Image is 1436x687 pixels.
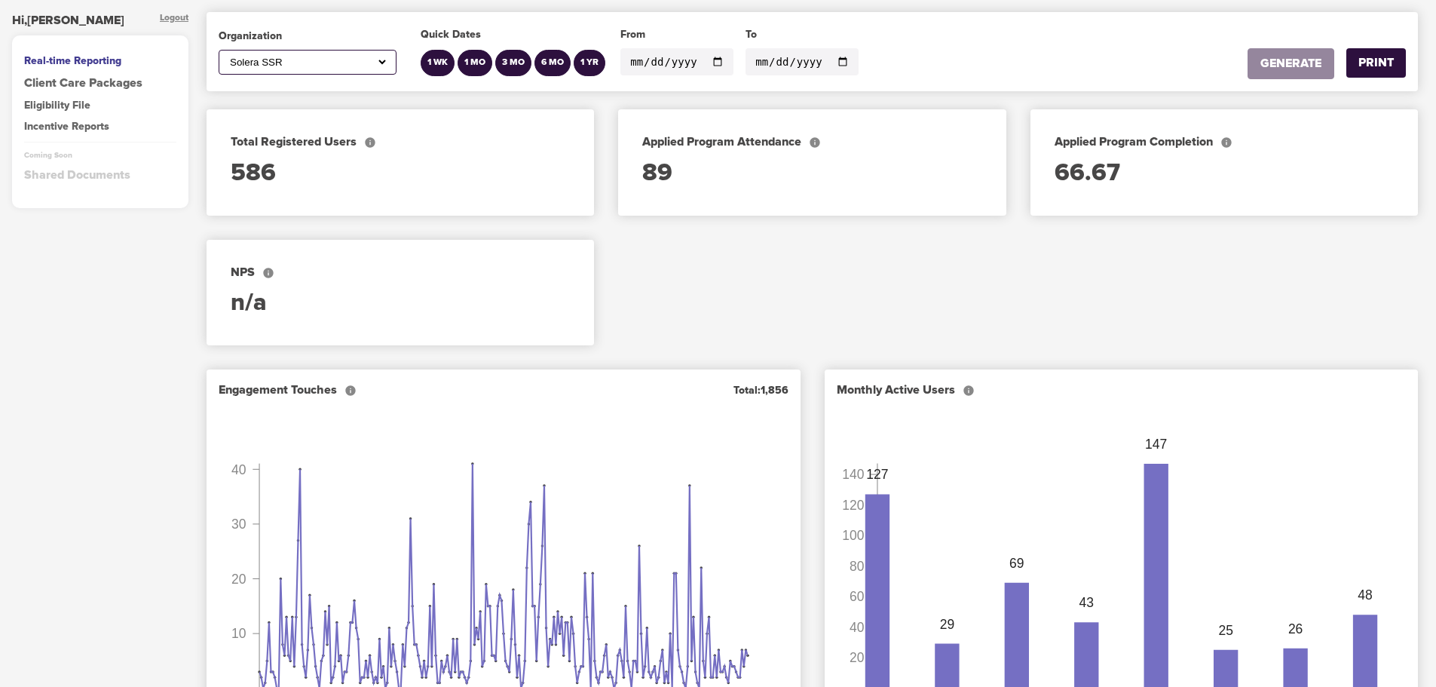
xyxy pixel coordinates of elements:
tspan: 26 [1288,621,1303,636]
svg: The total number of participants who attended an Applied Program (live and recorded) during the p... [809,136,821,149]
div: Hi, [PERSON_NAME] [12,12,124,29]
svg: The total number of engaged touches of the various eM life features and programs during the period. [344,385,357,397]
svg: The total number of participants who created accounts for eM Life. [364,136,376,149]
tspan: 140 [842,467,864,482]
button: GENERATE [1248,48,1334,79]
svg: Monthly Active Users. The 30 day rolling count of active users [963,385,975,397]
div: Organization [219,29,397,44]
button: 1 YR [574,50,605,76]
tspan: 80 [850,559,865,574]
div: GENERATE [1260,55,1321,72]
div: Eligibility File [24,98,176,113]
div: Quick Dates [421,27,608,42]
button: 6 MO [534,50,571,76]
div: Coming Soon [24,150,176,161]
tspan: 25 [1218,623,1232,638]
div: Engagement Touches [219,382,357,399]
tspan: 40 [850,620,865,635]
button: PRINT [1346,48,1406,78]
div: NPS [231,264,570,281]
div: Applied Program Attendance [642,133,981,151]
tspan: 10 [231,626,246,641]
div: Total Registered Users [231,133,570,151]
tspan: 100 [842,528,864,543]
div: 1 MO [464,57,485,69]
tspan: 43 [1079,595,1093,610]
svg: The percentage of unique participants who completed at least 70% of the Applied Programs. [1220,136,1232,149]
div: 586 [231,157,570,192]
tspan: 48 [1358,587,1372,603]
tspan: 29 [939,617,954,632]
button: 3 MO [495,50,531,76]
div: Applied Program Completion [1055,133,1394,151]
div: 3 MO [502,57,525,69]
tspan: 60 [850,589,865,604]
div: From [620,27,733,42]
div: 89 [642,157,981,192]
tspan: 20 [850,650,865,665]
div: Monthly Active Users [837,382,975,399]
div: To [746,27,859,42]
div: Incentive Reports [24,119,176,134]
div: Real-time Reporting [24,54,176,69]
div: 66.67 [1055,157,1394,192]
div: Shared Documents [24,167,176,184]
svg: A widely used satisfaction measure to determine a customer's propensity to recommend the service ... [262,267,274,279]
tspan: 40 [231,462,246,477]
button: 1 WK [421,50,455,76]
div: 1 YR [580,57,599,69]
tspan: 69 [1009,556,1024,571]
tspan: 30 [231,517,246,532]
tspan: 20 [231,572,246,587]
div: n/a [231,287,570,321]
div: Total: 1,856 [733,383,788,398]
div: PRINT [1358,54,1394,72]
a: Client Care Packages [24,75,176,92]
tspan: 127 [866,467,888,482]
tspan: 120 [842,498,864,513]
div: 6 MO [541,57,564,69]
button: 1 MO [458,50,492,76]
tspan: 147 [1145,437,1167,452]
div: Logout [160,12,188,29]
div: 1 WK [427,57,448,69]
